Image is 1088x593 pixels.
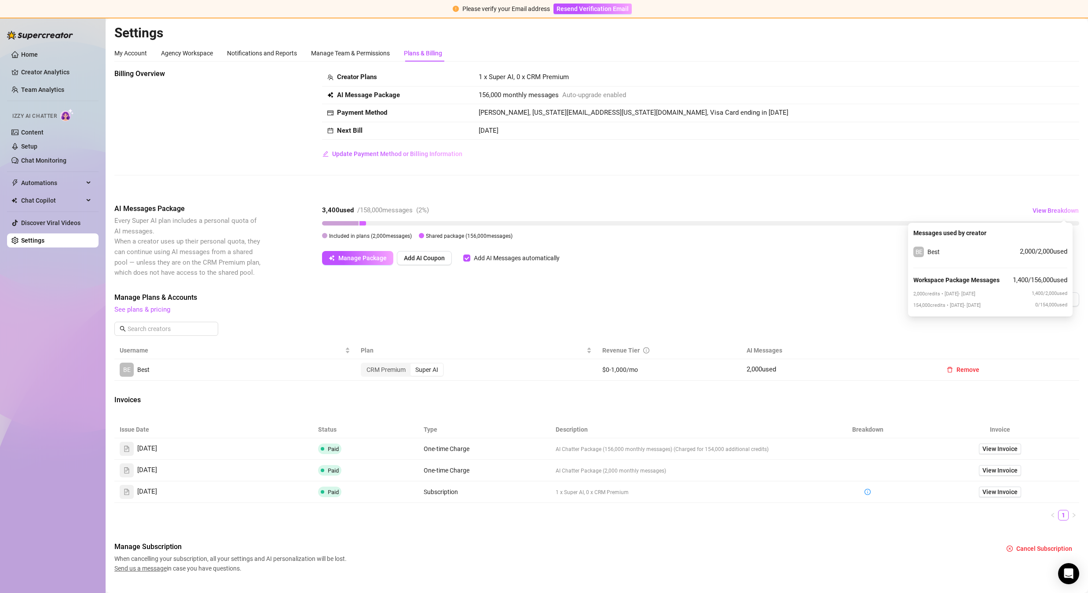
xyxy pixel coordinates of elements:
[114,25,1079,41] h2: Settings
[956,366,979,373] span: Remove
[21,86,64,93] a: Team Analytics
[332,150,462,157] span: Update Payment Method or Billing Information
[114,204,262,214] span: AI Messages Package
[397,251,452,265] button: Add AI Coupon
[60,109,74,121] img: AI Chatter
[940,363,986,377] button: Remove
[21,143,37,150] a: Setup
[114,342,355,359] th: Username
[124,446,130,452] span: file-text
[1007,546,1013,552] span: close-circle
[361,346,584,355] span: Plan
[404,255,445,262] span: Add AI Coupon
[328,446,339,452] span: Paid
[357,206,413,214] span: / 158,000 messages
[120,346,343,355] span: Username
[114,421,313,438] th: Issue Date
[329,233,412,239] span: Included in plans ( 2,000 messages)
[1000,542,1079,556] button: Cancel Subscription
[1069,510,1079,520] button: right
[114,69,262,79] span: Billing Overview
[556,468,666,474] span: AI Chatter Package (2,000 monthly messages)
[982,444,1018,454] span: View Invoice
[313,421,418,438] th: Status
[1013,275,1067,288] span: 1,400 / 156,000 used
[418,460,550,481] td: One-time Charge
[327,127,333,134] span: calendar
[1032,204,1079,218] button: View Breakdown
[114,395,262,405] span: Invoices
[979,487,1021,497] a: View Invoice
[979,444,1021,454] a: View Invoice
[479,73,569,81] span: 1 x Super AI, 0 x CRM Premium
[114,542,349,552] span: Manage Subscription
[337,73,377,81] strong: Creator Plans
[550,481,815,503] td: 1 x Super AI, 0 x CRM Premium
[128,324,206,334] input: Search creators
[7,31,73,40] img: logo-BBDzfeDw.svg
[1071,513,1077,518] span: right
[913,302,981,308] span: 154,000 credits • [DATE] - [DATE]
[913,229,986,236] strong: Messages used by creator
[947,367,953,373] span: delete
[327,110,333,116] span: credit-card
[418,481,550,503] td: Subscription
[114,554,349,573] span: When cancelling your subscription, all your settings and AI personalization will be lost. in case...
[120,326,126,332] span: search
[338,255,387,262] span: Manage Package
[426,233,513,239] span: Shared package ( 156,000 messages)
[556,446,769,452] span: AI Chatter Package (156,000 monthly messages) (Charged for 154,000 additional credits)
[21,129,44,136] a: Content
[1035,301,1067,309] span: 0 / 154,000 used
[21,51,38,58] a: Home
[1048,510,1058,520] button: left
[1020,247,1067,257] span: 2,000 / 2,000 used
[416,206,429,214] span: ( 2 %)
[1059,510,1068,520] a: 1
[982,466,1018,475] span: View Invoice
[982,487,1018,497] span: View Invoice
[741,342,934,359] th: AI Messages
[404,48,442,58] div: Plans & Billing
[322,206,354,214] strong: 3,400 used
[418,421,550,438] th: Type
[21,219,81,226] a: Discover Viral Videos
[602,347,640,354] span: Revenue Tier
[11,197,17,204] img: Chat Copilot
[1058,510,1069,520] li: 1
[643,347,649,353] span: info-circle
[21,65,92,79] a: Creator Analytics
[361,363,444,377] div: segmented control
[927,248,940,255] span: Best
[410,364,443,376] div: Super AI
[114,292,960,303] span: Manage Plans & Accounts
[979,465,1021,476] a: View Invoice
[327,74,333,80] span: team
[553,4,632,14] button: Resend Verification Email
[362,364,410,376] div: CRM Premium
[322,251,393,265] button: Manage Package
[747,365,776,373] span: 2,000 used
[1069,510,1079,520] li: Next Page
[453,6,459,12] span: exclamation-circle
[562,90,626,101] span: Auto-upgrade enabled
[815,421,920,438] th: Breakdown
[21,237,44,244] a: Settings
[920,421,1079,438] th: Invoice
[550,421,815,438] th: Description
[21,157,66,164] a: Chat Monitoring
[337,127,363,135] strong: Next Bill
[322,147,463,161] button: Update Payment Method or Billing Information
[311,48,390,58] div: Manage Team & Permissions
[114,217,260,276] span: Every Super AI plan includes a personal quota of AI messages. When a creator uses up their person...
[479,127,498,135] span: [DATE]
[328,489,339,495] span: Paid
[124,489,130,495] span: file-text
[597,359,742,381] td: $0-1,000/mo
[1033,207,1079,214] span: View Breakdown
[913,276,1000,284] strong: Workspace Package Messages
[915,247,922,257] span: BE
[137,465,157,476] span: [DATE]
[418,438,550,460] td: One-time Charge
[865,489,871,495] span: info-circle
